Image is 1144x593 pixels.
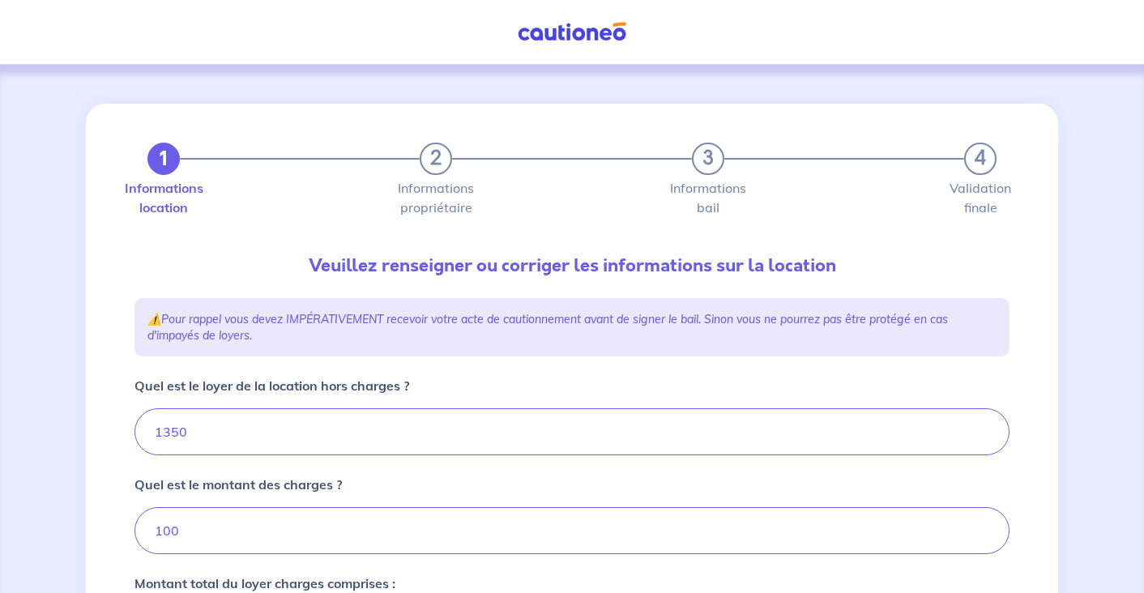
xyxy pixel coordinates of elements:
p: Quel est le loyer de la location hors charges ? [134,376,409,395]
label: Validation finale [964,181,997,214]
em: Pour rappel vous devez IMPÉRATIVEMENT recevoir votre acte de cautionnement avant de signer le bai... [147,312,948,343]
label: Informations propriétaire [420,181,452,214]
button: 1 [147,143,180,175]
p: ⚠️ [147,311,997,343]
img: Cautioneo [511,22,633,42]
p: Quel est le montant des charges ? [134,475,342,494]
p: Montant total du loyer charges comprises : [134,574,395,593]
label: Informations bail [692,181,724,214]
p: Veuillez renseigner ou corriger les informations sur la location [134,253,1010,279]
label: Informations location [147,181,180,214]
